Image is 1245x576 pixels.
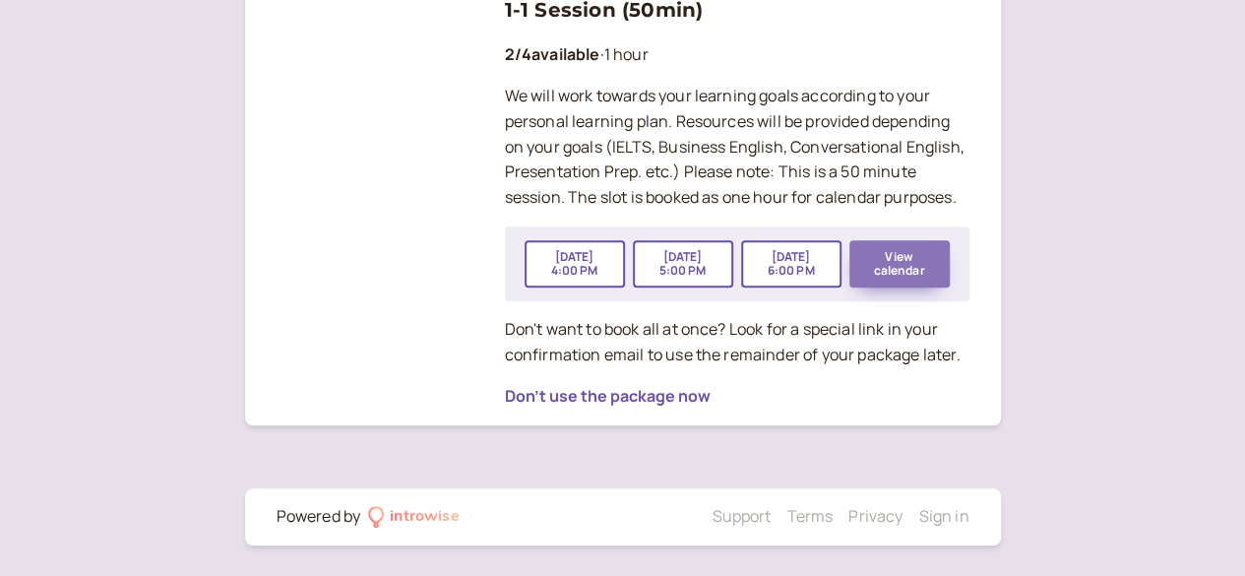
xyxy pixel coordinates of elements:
p: 1 hour [505,42,969,68]
p: We will work towards your learning goals according to your personal learning plan. Resources will... [505,84,969,212]
button: Don't use the package now [505,387,711,405]
span: · [599,43,603,65]
b: 2 / 4 available [505,43,600,65]
button: View calendar [849,240,950,288]
a: introwise [368,504,460,530]
a: Privacy [848,505,903,527]
button: [DATE]6:00 PM [741,240,841,288]
button: [DATE]5:00 PM [633,240,733,288]
button: [DATE]4:00 PM [525,240,625,288]
a: Sign in [918,505,968,527]
div: introwise [390,504,459,530]
div: Powered by [277,504,361,530]
a: Terms [786,505,833,527]
a: Support [712,505,771,527]
p: Don't want to book all at once? Look for a special link in your confirmation email to use the rem... [505,317,969,368]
